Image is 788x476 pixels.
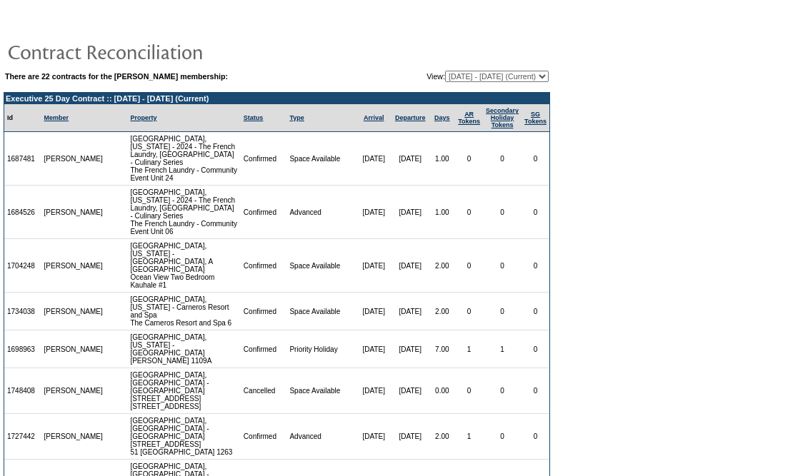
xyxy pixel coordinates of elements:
td: 0 [483,132,522,186]
a: Member [44,114,69,121]
td: Confirmed [241,132,287,186]
td: 1704248 [4,239,41,293]
td: 0 [522,239,549,293]
td: Advanced [286,186,356,239]
td: Confirmed [241,330,287,368]
td: Space Available [286,132,356,186]
td: 1698963 [4,330,41,368]
td: Priority Holiday [286,330,356,368]
td: Space Available [286,239,356,293]
td: [DATE] [356,132,391,186]
td: 0 [455,293,483,330]
td: 1687481 [4,132,41,186]
td: [GEOGRAPHIC_DATA], [US_STATE] - [GEOGRAPHIC_DATA] [PERSON_NAME] 1109A [127,330,240,368]
a: Departure [395,114,426,121]
td: [PERSON_NAME] [41,368,106,414]
td: Confirmed [241,414,287,460]
td: [DATE] [391,186,429,239]
td: [GEOGRAPHIC_DATA], [US_STATE] - Carneros Resort and Spa The Carneros Resort and Spa 6 [127,293,240,330]
td: [PERSON_NAME] [41,239,106,293]
td: [PERSON_NAME] [41,293,106,330]
td: [DATE] [356,293,391,330]
td: 0 [483,239,522,293]
td: 0 [522,293,549,330]
td: Space Available [286,368,356,414]
td: Confirmed [241,239,287,293]
td: Id [4,104,41,132]
td: 0 [483,414,522,460]
td: 1727442 [4,414,41,460]
td: Cancelled [241,368,287,414]
td: 0 [522,330,549,368]
td: 2.00 [429,414,456,460]
td: [GEOGRAPHIC_DATA], [GEOGRAPHIC_DATA] - [GEOGRAPHIC_DATA][STREET_ADDRESS] [STREET_ADDRESS] [127,368,240,414]
td: 0 [455,186,483,239]
td: [PERSON_NAME] [41,330,106,368]
a: Secondary HolidayTokens [486,107,519,128]
td: Executive 25 Day Contract :: [DATE] - [DATE] (Current) [4,93,549,104]
td: [PERSON_NAME] [41,414,106,460]
td: 2.00 [429,239,456,293]
td: Space Available [286,293,356,330]
td: [DATE] [356,414,391,460]
td: 7.00 [429,330,456,368]
td: [DATE] [356,330,391,368]
td: 0 [483,368,522,414]
a: Type [289,114,304,121]
td: 0 [522,132,549,186]
td: 0 [455,368,483,414]
td: Confirmed [241,293,287,330]
td: 0 [483,293,522,330]
td: 1748408 [4,368,41,414]
a: Arrival [364,114,384,121]
td: [DATE] [356,368,391,414]
td: [DATE] [356,186,391,239]
td: 1.00 [429,186,456,239]
a: Days [434,114,450,121]
td: 0 [522,414,549,460]
td: [GEOGRAPHIC_DATA], [US_STATE] - 2024 - The French Laundry, [GEOGRAPHIC_DATA] - Culinary Series Th... [127,132,240,186]
a: SGTokens [524,111,547,125]
b: There are 22 contracts for the [PERSON_NAME] membership: [5,72,228,81]
td: [GEOGRAPHIC_DATA], [GEOGRAPHIC_DATA] - [GEOGRAPHIC_DATA][STREET_ADDRESS] 51 [GEOGRAPHIC_DATA] 1263 [127,414,240,460]
td: 1.00 [429,132,456,186]
td: 1684526 [4,186,41,239]
td: 2.00 [429,293,456,330]
td: 0 [522,368,549,414]
td: 0 [455,239,483,293]
td: 0.00 [429,368,456,414]
td: View: [356,71,549,82]
td: [DATE] [391,132,429,186]
td: [GEOGRAPHIC_DATA], [US_STATE] - 2024 - The French Laundry, [GEOGRAPHIC_DATA] - Culinary Series Th... [127,186,240,239]
td: 1 [455,330,483,368]
td: [DATE] [391,414,429,460]
td: [GEOGRAPHIC_DATA], [US_STATE] - [GEOGRAPHIC_DATA], A [GEOGRAPHIC_DATA] Ocean View Two Bedroom Kau... [127,239,240,293]
td: 1 [483,330,522,368]
td: 1734038 [4,293,41,330]
td: [DATE] [391,330,429,368]
td: [DATE] [391,239,429,293]
td: 0 [483,186,522,239]
td: [DATE] [391,293,429,330]
a: ARTokens [458,111,480,125]
td: Confirmed [241,186,287,239]
td: Advanced [286,414,356,460]
td: 0 [522,186,549,239]
a: Status [244,114,264,121]
td: 0 [455,132,483,186]
img: pgTtlContractReconciliation.gif [7,37,293,66]
td: [PERSON_NAME] [41,132,106,186]
td: [DATE] [356,239,391,293]
a: Property [130,114,156,121]
td: [DATE] [391,368,429,414]
td: [PERSON_NAME] [41,186,106,239]
td: 1 [455,414,483,460]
